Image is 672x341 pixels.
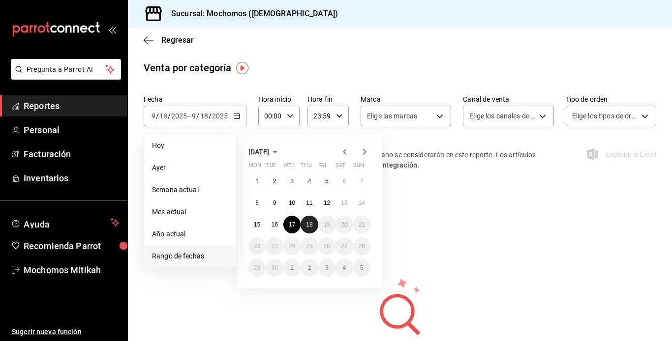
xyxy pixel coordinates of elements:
label: Hora fin [307,96,349,103]
button: September 17, 2025 [283,216,301,233]
span: Rango de fechas [152,251,228,261]
abbr: September 21, 2025 [359,221,365,228]
abbr: September 6, 2025 [342,178,346,185]
button: September 3, 2025 [283,172,301,190]
span: Elige los canales de venta [469,111,535,121]
button: Pregunta a Parrot AI [11,59,121,80]
button: September 21, 2025 [353,216,370,233]
button: September 6, 2025 [336,172,353,190]
span: Mes actual [152,207,228,217]
abbr: September 1, 2025 [255,178,259,185]
abbr: September 18, 2025 [306,221,312,228]
span: / [196,112,199,120]
span: Pregunta a Parrot AI [27,64,106,75]
abbr: September 16, 2025 [271,221,277,228]
input: -- [200,112,209,120]
abbr: October 1, 2025 [290,264,294,271]
abbr: September 17, 2025 [289,221,295,228]
abbr: September 12, 2025 [324,199,330,206]
button: September 5, 2025 [318,172,336,190]
abbr: September 2, 2025 [273,178,276,185]
button: October 1, 2025 [283,259,301,277]
button: September 1, 2025 [248,172,266,190]
span: Recomienda Parrot [24,239,120,253]
abbr: September 23, 2025 [271,243,277,250]
input: -- [151,112,156,120]
abbr: September 20, 2025 [341,221,347,228]
button: September 8, 2025 [248,194,266,212]
button: September 15, 2025 [248,216,266,233]
button: September 7, 2025 [353,172,370,190]
label: Canal de venta [463,96,553,103]
abbr: September 15, 2025 [254,221,260,228]
abbr: September 22, 2025 [254,243,260,250]
button: [DATE] [248,146,281,158]
span: / [168,112,171,120]
button: September 13, 2025 [336,194,353,212]
button: September 18, 2025 [301,216,318,233]
span: - [188,112,190,120]
button: October 5, 2025 [353,259,370,277]
abbr: September 26, 2025 [324,243,330,250]
span: Hoy [152,141,228,151]
img: Tooltip marker [236,62,248,74]
div: Venta por categoría [144,60,232,75]
abbr: September 5, 2025 [325,178,329,185]
button: September 14, 2025 [353,194,370,212]
span: Ayuda [24,217,107,228]
button: September 22, 2025 [248,237,266,255]
abbr: Wednesday [283,162,295,172]
span: Año actual [152,229,228,239]
abbr: September 28, 2025 [359,243,365,250]
input: ---- [171,112,187,120]
button: September 4, 2025 [301,172,318,190]
abbr: September 19, 2025 [324,221,330,228]
button: Regresar [144,35,194,45]
abbr: September 25, 2025 [306,243,312,250]
input: ---- [212,112,228,120]
button: September 29, 2025 [248,259,266,277]
abbr: October 2, 2025 [308,264,311,271]
button: September 16, 2025 [266,216,283,233]
abbr: Tuesday [266,162,275,172]
abbr: Thursday [301,162,311,172]
button: September 20, 2025 [336,216,353,233]
abbr: Saturday [336,162,345,172]
abbr: October 4, 2025 [342,264,346,271]
abbr: September 8, 2025 [255,199,259,206]
span: / [209,112,212,120]
abbr: Sunday [353,162,364,172]
button: September 11, 2025 [301,194,318,212]
button: October 4, 2025 [336,259,353,277]
span: / [156,112,159,120]
span: [DATE] [248,148,269,156]
h3: Sucursal: Mochomos ([DEMOGRAPHIC_DATA]) [163,8,338,20]
span: Inventarios [24,171,120,185]
abbr: September 3, 2025 [290,178,294,185]
button: September 24, 2025 [283,237,301,255]
input: -- [191,112,196,120]
abbr: September 13, 2025 [341,199,347,206]
button: October 3, 2025 [318,259,336,277]
abbr: September 27, 2025 [341,243,347,250]
span: Ayer [152,163,228,173]
abbr: September 9, 2025 [273,199,276,206]
label: Marca [361,96,451,103]
span: Elige las marcas [367,111,417,121]
label: Tipo de orden [566,96,656,103]
span: Reportes [24,99,120,113]
span: Personal [24,123,120,137]
button: September 2, 2025 [266,172,283,190]
abbr: September 4, 2025 [308,178,311,185]
label: Fecha [144,96,246,103]
button: September 30, 2025 [266,259,283,277]
abbr: Monday [248,162,261,172]
button: September 28, 2025 [353,237,370,255]
button: October 2, 2025 [301,259,318,277]
abbr: Friday [318,162,326,172]
abbr: September 7, 2025 [360,178,364,185]
button: September 9, 2025 [266,194,283,212]
span: Regresar [161,35,194,45]
abbr: September 14, 2025 [359,199,365,206]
